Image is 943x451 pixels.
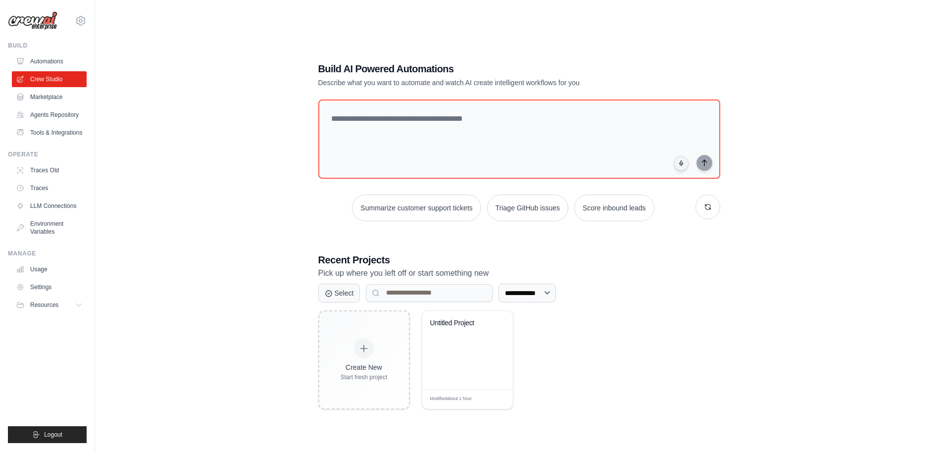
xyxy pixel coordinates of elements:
[12,125,87,141] a: Tools & Integrations
[8,11,57,30] img: Logo
[489,396,497,403] span: Edit
[341,362,388,372] div: Create New
[8,250,87,257] div: Manage
[12,107,87,123] a: Agents Repository
[430,396,472,402] span: Modified about 1 hour
[487,195,568,221] button: Triage GitHub issues
[318,253,720,267] h3: Recent Projects
[12,216,87,240] a: Environment Variables
[8,426,87,443] button: Logout
[674,156,689,171] button: Click to speak your automation idea
[341,373,388,381] div: Start fresh project
[574,195,654,221] button: Score inbound leads
[318,62,651,76] h1: Build AI Powered Automations
[430,319,490,328] div: Untitled Project
[12,162,87,178] a: Traces Old
[318,267,720,280] p: Pick up where you left off or start something new
[8,42,87,50] div: Build
[12,89,87,105] a: Marketplace
[318,284,360,302] button: Select
[8,150,87,158] div: Operate
[12,71,87,87] a: Crew Studio
[12,261,87,277] a: Usage
[12,53,87,69] a: Automations
[12,279,87,295] a: Settings
[352,195,481,221] button: Summarize customer support tickets
[12,180,87,196] a: Traces
[12,297,87,313] button: Resources
[30,301,58,309] span: Resources
[695,195,720,219] button: Get new suggestions
[44,431,62,439] span: Logout
[12,198,87,214] a: LLM Connections
[318,78,651,88] p: Describe what you want to automate and watch AI create intelligent workflows for you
